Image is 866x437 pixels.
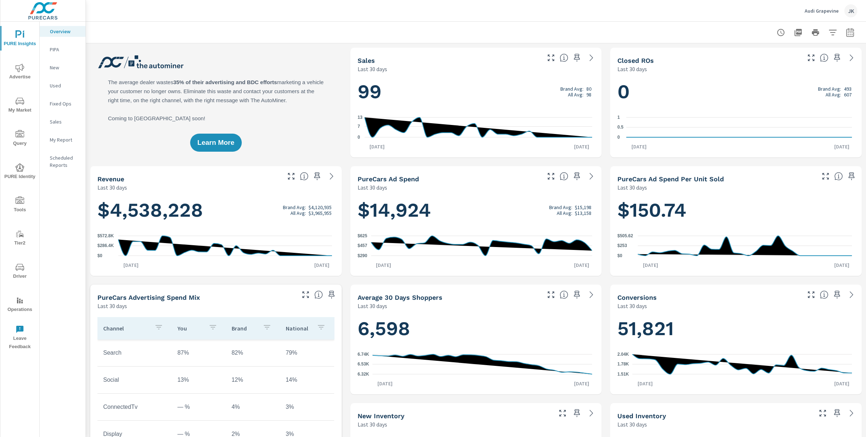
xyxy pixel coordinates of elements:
[358,294,442,301] h5: Average 30 Days Shoppers
[846,289,857,300] a: See more details in report
[617,233,633,238] text: $505.62
[283,204,306,210] p: Brand Avg:
[3,230,37,247] span: Tier2
[97,302,127,310] p: Last 30 days
[172,371,226,389] td: 13%
[3,325,37,351] span: Leave Feedback
[831,407,843,419] span: Save this to your personalized report
[617,125,624,130] text: 0.5
[826,92,841,98] p: All Avg:
[309,210,332,216] p: $3,965,955
[358,233,367,238] text: $625
[586,92,591,98] p: 98
[617,57,654,64] h5: Closed ROs
[358,352,369,357] text: 6.74K
[617,183,647,192] p: Last 30 days
[40,62,86,73] div: New
[226,371,280,389] td: 12%
[300,172,309,181] span: Total sales revenue over the selected date range. [Source: This data is sourced from the dealer’s...
[0,22,39,354] div: nav menu
[846,407,857,419] a: See more details in report
[834,172,843,181] span: Average cost of advertising per each vehicle sold at the dealer over the selected date range. The...
[280,344,334,362] td: 79%
[820,170,831,182] button: Make Fullscreen
[586,86,591,92] p: 80
[617,135,620,140] text: 0
[40,116,86,127] div: Sales
[545,289,557,300] button: Make Fullscreen
[586,52,597,64] a: See more details in report
[40,80,86,91] div: Used
[97,243,114,248] text: $286.4K
[118,261,144,269] p: [DATE]
[560,53,568,62] span: Number of vehicles sold by the dealership over the selected date range. [Source: This data is sou...
[617,316,854,341] h1: 51,821
[545,52,557,64] button: Make Fullscreen
[280,398,334,416] td: 3%
[40,134,86,145] div: My Report
[309,204,332,210] p: $4,120,935
[358,362,369,367] text: 6.53K
[586,289,597,300] a: See more details in report
[50,28,80,35] p: Overview
[844,4,857,17] div: JK
[358,57,375,64] h5: Sales
[633,380,658,387] p: [DATE]
[3,97,37,114] span: My Market
[557,210,572,216] p: All Avg:
[50,82,80,89] p: Used
[844,92,852,98] p: 607
[311,170,323,182] span: Save this to your personalized report
[575,204,591,210] p: $15,198
[617,302,647,310] p: Last 30 days
[617,412,666,420] h5: Used Inventory
[846,170,857,182] span: Save this to your personalized report
[40,26,86,37] div: Overview
[569,380,594,387] p: [DATE]
[831,52,843,64] span: Save this to your personalized report
[358,65,387,73] p: Last 30 days
[549,204,572,210] p: Brand Avg:
[571,407,583,419] span: Save this to your personalized report
[226,398,280,416] td: 4%
[829,143,854,150] p: [DATE]
[40,152,86,170] div: Scheduled Reports
[808,25,823,40] button: Print Report
[300,289,311,300] button: Make Fullscreen
[364,143,390,150] p: [DATE]
[358,124,360,129] text: 7
[3,130,37,148] span: Query
[50,136,80,143] p: My Report
[805,8,839,14] p: Audi Grapevine
[97,175,124,183] h5: Revenue
[617,243,627,248] text: $253
[358,175,419,183] h5: PureCars Ad Spend
[314,290,323,299] span: This table looks at how you compare to the amount of budget you spend per channel as opposed to y...
[829,261,854,269] p: [DATE]
[358,243,367,248] text: $457
[3,296,37,314] span: Operations
[617,79,854,104] h1: 0
[358,79,595,104] h1: 99
[638,261,663,269] p: [DATE]
[358,412,404,420] h5: New Inventory
[586,407,597,419] a: See more details in report
[805,289,817,300] button: Make Fullscreen
[617,253,622,258] text: $0
[97,198,334,222] h1: $4,538,228
[791,25,805,40] button: "Export Report to PDF"
[617,198,854,222] h1: $150.74
[40,44,86,55] div: PIPA
[560,172,568,181] span: Total cost of media for all PureCars channels for the selected dealership group over the selected...
[358,302,387,310] p: Last 30 days
[358,420,387,429] p: Last 30 days
[831,289,843,300] span: Save this to your personalized report
[617,175,724,183] h5: PureCars Ad Spend Per Unit Sold
[371,261,396,269] p: [DATE]
[829,380,854,387] p: [DATE]
[358,183,387,192] p: Last 30 days
[372,380,398,387] p: [DATE]
[844,86,852,92] p: 493
[826,25,840,40] button: Apply Filters
[3,263,37,281] span: Driver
